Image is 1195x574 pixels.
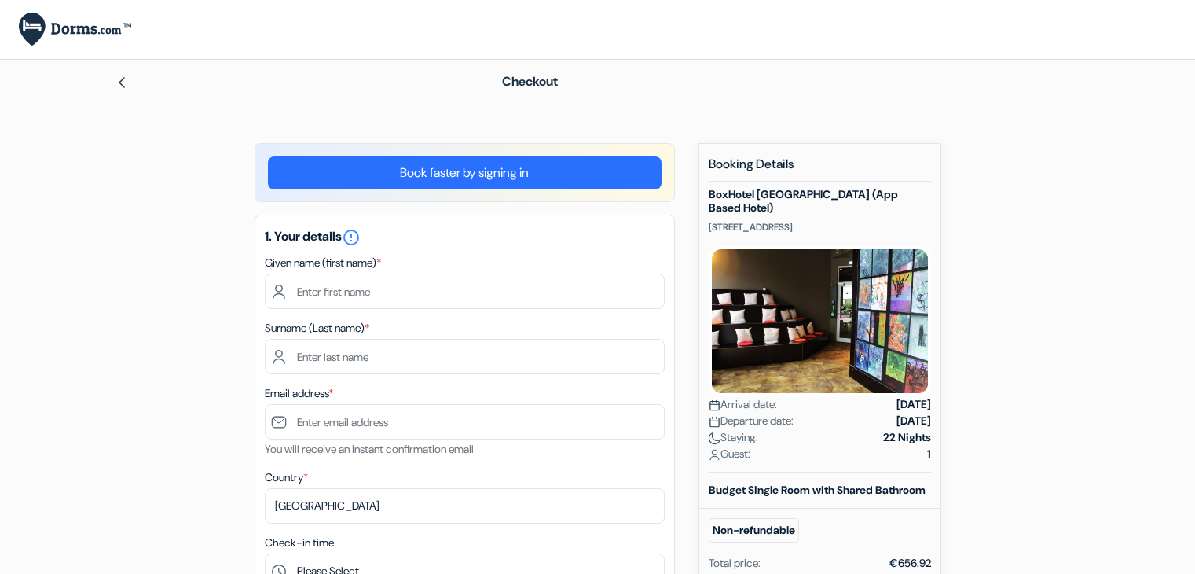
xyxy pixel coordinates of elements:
label: Given name (first name) [265,255,381,271]
a: error_outline [342,228,361,245]
h5: Booking Details [709,156,931,182]
label: Email address [265,385,333,402]
h5: 1. Your details [265,228,665,247]
span: Checkout [502,73,558,90]
small: Non-refundable [709,518,799,543]
b: Budget Single Room with Shared Bathroom [709,483,926,497]
img: user_icon.svg [709,449,720,461]
span: Arrival date: [709,396,777,413]
a: Book faster by signing in [268,156,662,189]
span: Departure date: [709,413,794,429]
strong: 1 [927,446,931,462]
input: Enter email address [265,404,665,440]
strong: [DATE] [896,396,931,413]
span: Guest: [709,446,750,462]
strong: 22 Nights [883,429,931,446]
label: Country [265,469,308,486]
img: left_arrow.svg [115,76,128,89]
input: Enter last name [265,339,665,374]
small: You will receive an instant confirmation email [265,442,474,456]
h5: BoxHotel [GEOGRAPHIC_DATA] (App Based Hotel) [709,188,931,215]
label: Check-in time [265,535,334,551]
p: [STREET_ADDRESS] [709,221,931,234]
div: Total price: [709,555,761,572]
input: Enter first name [265,274,665,309]
strong: [DATE] [896,413,931,429]
label: Surname (Last name) [265,320,369,337]
i: error_outline [342,228,361,247]
span: Staying: [709,429,758,446]
img: calendar.svg [709,416,720,428]
div: €656.92 [889,555,931,572]
img: calendar.svg [709,399,720,411]
img: Dorms.com [19,13,131,46]
img: moon.svg [709,432,720,444]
